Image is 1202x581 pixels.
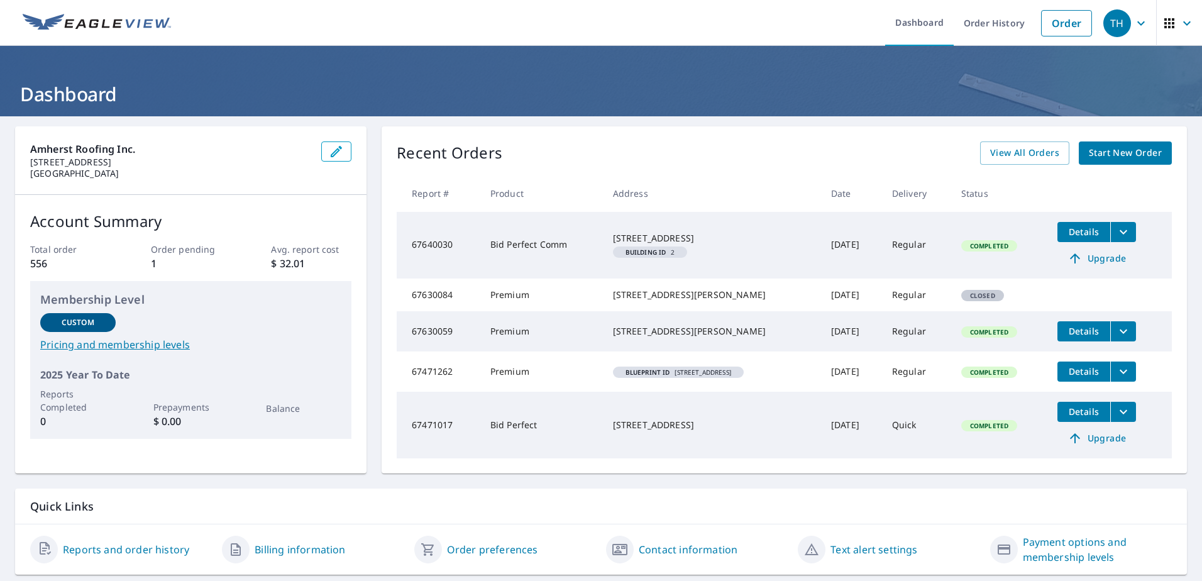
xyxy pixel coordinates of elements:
p: Account Summary [30,210,351,233]
p: $ 0.00 [153,414,229,429]
p: $ 32.01 [271,256,351,271]
td: Premium [480,351,603,392]
td: 67471017 [397,392,480,458]
span: Details [1065,365,1103,377]
img: EV Logo [23,14,171,33]
span: Completed [962,368,1016,377]
button: filesDropdownBtn-67471017 [1110,402,1136,422]
div: TH [1103,9,1131,37]
a: Order preferences [447,542,538,557]
th: Product [480,175,603,212]
span: Completed [962,241,1016,250]
a: Contact information [639,542,737,557]
button: detailsBtn-67630059 [1057,321,1110,341]
div: [STREET_ADDRESS][PERSON_NAME] [613,325,811,338]
a: Upgrade [1057,428,1136,448]
div: [STREET_ADDRESS][PERSON_NAME] [613,289,811,301]
a: Pricing and membership levels [40,337,341,352]
p: Order pending [151,243,231,256]
span: Details [1065,325,1103,337]
td: 67630059 [397,311,480,351]
p: 1 [151,256,231,271]
button: filesDropdownBtn-67471262 [1110,362,1136,382]
td: Quick [882,392,951,458]
em: Building ID [626,249,666,255]
td: 67630084 [397,279,480,311]
td: Regular [882,279,951,311]
td: 67471262 [397,351,480,392]
td: [DATE] [821,351,882,392]
a: Billing information [255,542,345,557]
button: filesDropdownBtn-67640030 [1110,222,1136,242]
td: [DATE] [821,311,882,351]
td: Regular [882,212,951,279]
a: Reports and order history [63,542,189,557]
div: [STREET_ADDRESS] [613,232,811,245]
p: Amherst Roofing Inc. [30,141,311,157]
td: Premium [480,279,603,311]
a: Upgrade [1057,248,1136,268]
th: Report # [397,175,480,212]
td: [DATE] [821,212,882,279]
button: filesDropdownBtn-67630059 [1110,321,1136,341]
span: Details [1065,226,1103,238]
p: [GEOGRAPHIC_DATA] [30,168,311,179]
p: Balance [266,402,341,415]
button: detailsBtn-67640030 [1057,222,1110,242]
p: Reports Completed [40,387,116,414]
a: Order [1041,10,1092,36]
td: Regular [882,311,951,351]
span: Details [1065,406,1103,418]
th: Address [603,175,821,212]
span: Upgrade [1065,431,1128,446]
span: Start New Order [1089,145,1162,161]
p: 0 [40,414,116,429]
a: Payment options and membership levels [1023,534,1172,565]
p: Membership Level [40,291,341,308]
td: Bid Perfect Comm [480,212,603,279]
span: Completed [962,328,1016,336]
span: Closed [962,291,1003,300]
a: View All Orders [980,141,1069,165]
div: [STREET_ADDRESS] [613,419,811,431]
td: [DATE] [821,279,882,311]
td: Bid Perfect [480,392,603,458]
button: detailsBtn-67471262 [1057,362,1110,382]
p: Avg. report cost [271,243,351,256]
td: Premium [480,311,603,351]
h1: Dashboard [15,81,1187,107]
td: 67640030 [397,212,480,279]
em: Blueprint ID [626,369,670,375]
p: Quick Links [30,499,1172,514]
span: Completed [962,421,1016,430]
span: 2 [618,249,683,255]
p: [STREET_ADDRESS] [30,157,311,168]
p: Recent Orders [397,141,502,165]
span: Upgrade [1065,251,1128,266]
p: Custom [62,317,94,328]
p: 556 [30,256,111,271]
p: 2025 Year To Date [40,367,341,382]
p: Total order [30,243,111,256]
a: Text alert settings [830,542,917,557]
th: Status [951,175,1047,212]
span: [STREET_ADDRESS] [618,369,739,375]
td: [DATE] [821,392,882,458]
span: View All Orders [990,145,1059,161]
p: Prepayments [153,401,229,414]
th: Date [821,175,882,212]
button: detailsBtn-67471017 [1057,402,1110,422]
a: Start New Order [1079,141,1172,165]
th: Delivery [882,175,951,212]
td: Regular [882,351,951,392]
